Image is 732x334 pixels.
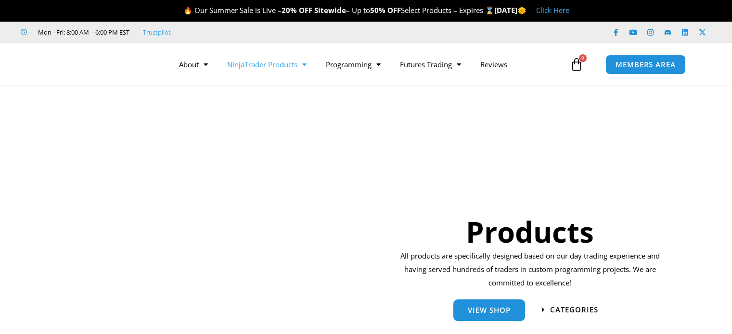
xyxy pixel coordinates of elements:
a: NinjaTrader Products [218,53,316,75]
span: 🌞 [517,5,527,15]
img: LogoAI | Affordable Indicators – NinjaTrader [36,47,139,82]
a: MEMBERS AREA [605,55,686,74]
span: View Shop [468,307,511,314]
a: Reviews [471,53,517,75]
a: categories [542,306,598,313]
strong: 20% OFF [282,5,312,15]
span: Mon - Fri: 8:00 AM – 6:00 PM EST [36,26,129,38]
span: 0 [579,54,587,62]
strong: Sitewide [314,5,346,15]
a: 0 [555,50,598,78]
span: MEMBERS AREA [616,61,676,68]
h1: Products [397,211,663,252]
span: categories [550,306,598,313]
a: Futures Trading [390,53,471,75]
strong: [DATE] [494,5,527,15]
strong: 50% OFF [370,5,401,15]
a: About [169,53,218,75]
span: 🔥 Our Summer Sale is Live – – Up to Select Products – Expires ⌛ [183,5,494,15]
a: View Shop [453,299,525,321]
a: Click Here [536,5,569,15]
a: Programming [316,53,390,75]
p: All products are specifically designed based on our day trading experience and having served hund... [397,249,663,290]
nav: Menu [169,53,567,75]
a: Trustpilot [143,26,171,38]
